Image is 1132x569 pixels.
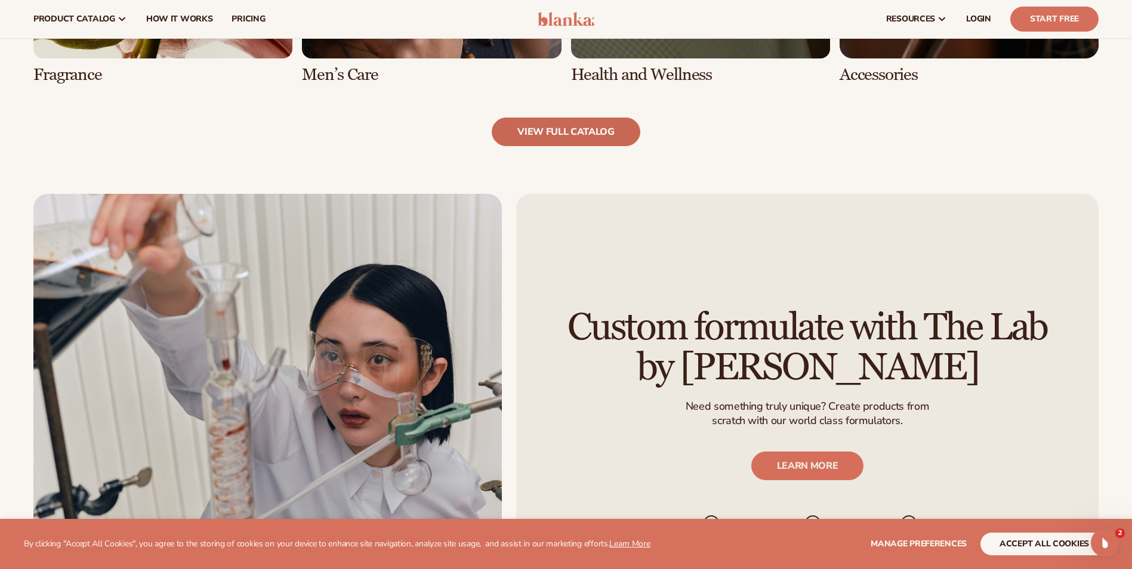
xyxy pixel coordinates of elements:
[966,14,991,24] span: LOGIN
[871,538,967,549] span: Manage preferences
[751,452,864,480] a: LEARN MORE
[492,117,640,146] a: view full catalog
[803,514,822,533] img: checkmark_svg
[33,14,115,24] span: product catalog
[1010,7,1099,32] a: Start Free
[609,538,650,549] a: Learn More
[538,12,594,26] img: logo
[702,514,721,533] img: checkmark_svg
[146,14,213,24] span: How It Works
[899,514,918,533] img: checkmark_svg
[232,14,265,24] span: pricing
[980,533,1108,555] button: accept all cookies
[886,14,935,24] span: resources
[871,533,967,555] button: Manage preferences
[1115,528,1125,538] span: 2
[550,307,1065,387] h2: Custom formulate with The Lab by [PERSON_NAME]
[686,413,929,427] p: scratch with our world class formulators.
[1091,528,1119,557] iframe: Intercom live chat
[24,539,650,549] p: By clicking "Accept All Cookies", you agree to the storing of cookies on your device to enhance s...
[686,400,929,413] p: Need something truly unique? Create products from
